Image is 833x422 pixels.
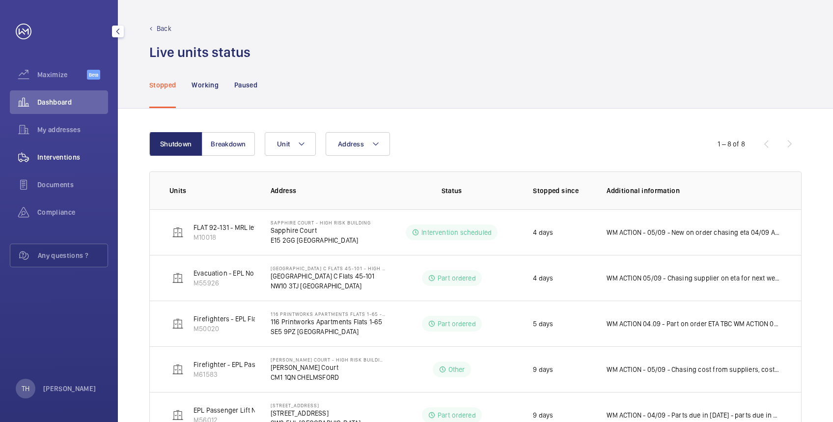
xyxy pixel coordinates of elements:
p: WM ACTION - 05/09 - Chasing cost from suppliers, costs to be issued [DATE] - survey carried out v... [607,365,781,374]
p: [STREET_ADDRESS] [271,402,361,408]
p: Firefighters - EPL Flats 1-65 No 2 [194,314,292,324]
p: FLAT 92-131 - MRL left hand side - 10 Floors [194,223,324,232]
img: elevator.svg [172,364,184,375]
p: Paused [234,80,257,90]
p: CM1 1QN CHELMSFORD [271,372,386,382]
p: EPL Passenger Lift No 2 [194,405,266,415]
p: Part ordered [438,273,476,283]
p: WM ACTION - 05/09 - New on order chasing eta 04/09 Attended site found issue with safety edges 04... [607,227,781,237]
p: 4 days [533,273,553,283]
p: NW10 3TJ [GEOGRAPHIC_DATA] [271,281,386,291]
p: Address [271,186,386,196]
p: Stopped [149,80,176,90]
p: [PERSON_NAME] Court [271,363,386,372]
p: 9 days [533,410,553,420]
p: 116 Printworks Apartments Flats 1-65 [271,317,386,327]
p: TH [22,384,29,394]
span: Dashboard [37,97,108,107]
p: E15 2GG [GEOGRAPHIC_DATA] [271,235,371,245]
p: Sapphire Court [271,225,371,235]
p: Part ordered [438,319,476,329]
p: Intervention scheduled [421,227,492,237]
p: [STREET_ADDRESS] [271,408,361,418]
p: M50020 [194,324,292,334]
p: [PERSON_NAME] [43,384,96,394]
p: Evacuation - EPL No 4 Flats 45-101 R/h [194,268,309,278]
p: Other [448,365,465,374]
button: Shutdown [149,132,202,156]
p: SE5 9PZ [GEOGRAPHIC_DATA] [271,327,386,337]
span: Compliance [37,207,108,217]
span: Maximize [37,70,87,80]
span: Documents [37,180,108,190]
span: Any questions ? [38,251,108,260]
p: WM ACTION 05/09 - Chasing supplier on eta for next week delivery 04/09 - Chasing eta for new driv... [607,273,781,283]
p: [GEOGRAPHIC_DATA] C Flats 45-101 [271,271,386,281]
h1: Live units status [149,43,250,61]
button: Breakdown [202,132,255,156]
img: elevator.svg [172,272,184,284]
p: WM ACTION - 04/09 - Parts due in [DATE] - parts due in next week 02/09 - 3-5 Day for delivery 01/... [607,410,781,420]
p: 9 days [533,365,553,374]
p: Stopped since [533,186,591,196]
p: 116 Printworks Apartments Flats 1-65 - High Risk Building [271,311,386,317]
p: Additional information [607,186,781,196]
p: Part ordered [438,410,476,420]
span: Unit [277,140,290,148]
p: 5 days [533,319,553,329]
p: Firefighter - EPL Passenger Lift [194,360,288,369]
p: [PERSON_NAME] Court - High Risk Building [271,357,386,363]
span: Beta [87,70,100,80]
img: elevator.svg [172,409,184,421]
p: Back [157,24,171,33]
button: Unit [265,132,316,156]
p: Sapphire Court - High Risk Building [271,220,371,225]
img: elevator.svg [172,226,184,238]
p: WM ACTION 04.09 - Part on order ETA TBC WM ACTION 03.09 - Part required, supply chain currently s... [607,319,781,329]
p: Working [192,80,218,90]
p: Status [393,186,510,196]
p: 4 days [533,227,553,237]
p: Units [169,186,255,196]
span: Address [338,140,364,148]
span: My addresses [37,125,108,135]
button: Address [326,132,390,156]
p: [GEOGRAPHIC_DATA] C Flats 45-101 - High Risk Building [271,265,386,271]
img: elevator.svg [172,318,184,330]
div: 1 – 8 of 8 [718,139,745,149]
span: Interventions [37,152,108,162]
p: M61583 [194,369,288,379]
p: M55926 [194,278,309,288]
p: M10018 [194,232,324,242]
